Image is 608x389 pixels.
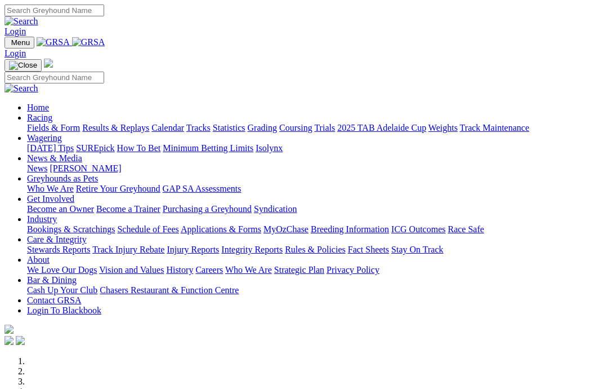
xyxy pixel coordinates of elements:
[27,265,97,275] a: We Love Our Dogs
[285,245,346,254] a: Rules & Policies
[50,163,121,173] a: [PERSON_NAME]
[254,204,297,214] a: Syndication
[27,184,603,194] div: Greyhounds as Pets
[100,285,239,295] a: Chasers Restaurant & Function Centre
[5,72,104,83] input: Search
[27,285,603,295] div: Bar & Dining
[27,143,603,153] div: Wagering
[27,204,94,214] a: Become an Owner
[27,295,81,305] a: Contact GRSA
[27,204,603,214] div: Get Involved
[72,37,105,47] img: GRSA
[27,174,98,183] a: Greyhounds as Pets
[117,143,161,153] a: How To Bet
[279,123,312,132] a: Coursing
[27,123,603,133] div: Racing
[274,265,324,275] a: Strategic Plan
[195,265,223,275] a: Careers
[27,275,77,285] a: Bar & Dining
[5,37,34,48] button: Toggle navigation
[5,83,38,94] img: Search
[311,224,389,234] a: Breeding Information
[96,204,160,214] a: Become a Trainer
[5,5,104,16] input: Search
[27,184,74,193] a: Who We Are
[27,133,62,143] a: Wagering
[27,123,80,132] a: Fields & Form
[5,336,14,345] img: facebook.svg
[5,16,38,26] img: Search
[27,224,115,234] a: Bookings & Scratchings
[248,123,277,132] a: Grading
[5,48,26,58] a: Login
[263,224,309,234] a: MyOzChase
[460,123,529,132] a: Track Maintenance
[337,123,426,132] a: 2025 TAB Adelaide Cup
[181,224,261,234] a: Applications & Forms
[448,224,484,234] a: Race Safe
[391,224,445,234] a: ICG Outcomes
[9,61,37,70] img: Close
[428,123,458,132] a: Weights
[44,59,53,68] img: logo-grsa-white.png
[391,245,443,254] a: Stay On Track
[163,184,242,193] a: GAP SA Assessments
[27,265,603,275] div: About
[76,143,114,153] a: SUREpick
[27,153,82,163] a: News & Media
[117,224,178,234] a: Schedule of Fees
[27,113,52,122] a: Racing
[5,325,14,334] img: logo-grsa-white.png
[327,265,379,275] a: Privacy Policy
[256,143,283,153] a: Isolynx
[166,265,193,275] a: History
[27,214,57,224] a: Industry
[348,245,389,254] a: Fact Sheets
[11,38,30,47] span: Menu
[27,235,87,244] a: Care & Integrity
[27,163,603,174] div: News & Media
[27,245,603,255] div: Care & Integrity
[27,245,90,254] a: Stewards Reports
[27,143,74,153] a: [DATE] Tips
[27,255,50,264] a: About
[314,123,335,132] a: Trials
[16,336,25,345] img: twitter.svg
[221,245,283,254] a: Integrity Reports
[163,204,252,214] a: Purchasing a Greyhound
[99,265,164,275] a: Vision and Values
[27,194,74,204] a: Get Involved
[27,224,603,235] div: Industry
[5,59,42,72] button: Toggle navigation
[27,103,49,112] a: Home
[5,26,26,36] a: Login
[186,123,211,132] a: Tracks
[76,184,160,193] a: Retire Your Greyhound
[213,123,245,132] a: Statistics
[27,163,47,173] a: News
[151,123,184,132] a: Calendar
[167,245,219,254] a: Injury Reports
[163,143,253,153] a: Minimum Betting Limits
[92,245,164,254] a: Track Injury Rebate
[37,37,70,47] img: GRSA
[82,123,149,132] a: Results & Replays
[27,285,97,295] a: Cash Up Your Club
[225,265,272,275] a: Who We Are
[27,306,101,315] a: Login To Blackbook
